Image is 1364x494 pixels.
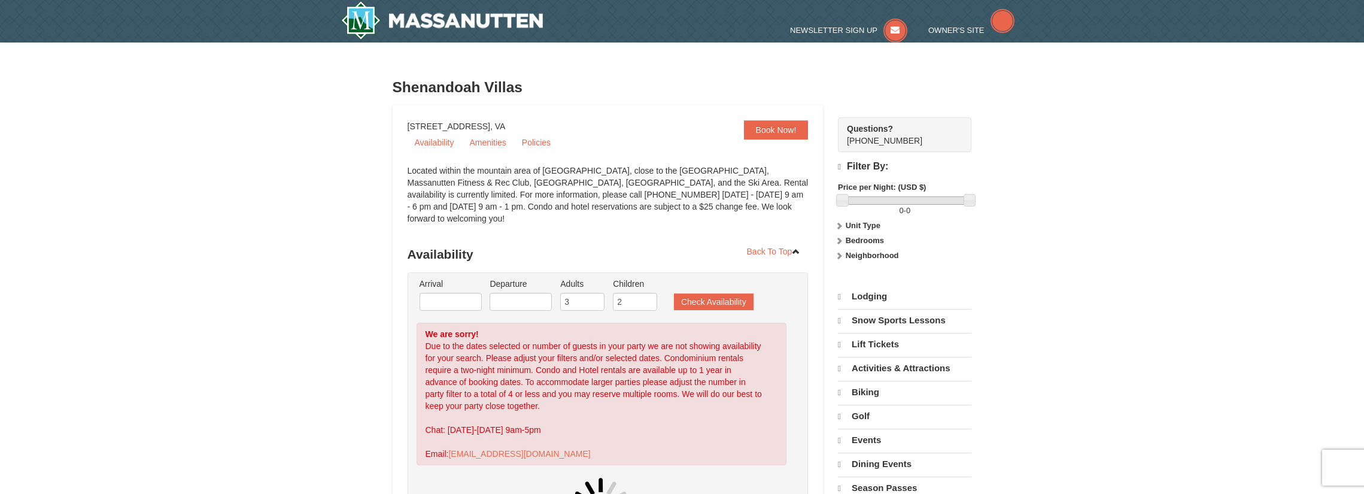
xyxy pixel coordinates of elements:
h3: Shenandoah Villas [393,75,972,99]
label: Arrival [420,278,482,290]
div: Due to the dates selected or number of guests in your party we are not showing availability for y... [417,323,787,465]
label: Departure [490,278,552,290]
button: Check Availability [674,293,754,310]
a: Events [838,429,971,451]
a: Golf [838,405,971,428]
strong: Neighborhood [846,251,899,260]
a: Activities & Attractions [838,357,971,380]
span: Newsletter Sign Up [790,26,877,35]
span: 0 [906,206,910,215]
a: Policies [515,134,558,151]
h4: Filter By: [838,161,971,172]
strong: Bedrooms [846,236,884,245]
a: Owner's Site [928,26,1014,35]
a: Massanutten Resort [341,1,543,40]
label: Adults [560,278,604,290]
a: Lift Tickets [838,333,971,356]
div: Located within the mountain area of [GEOGRAPHIC_DATA], close to the [GEOGRAPHIC_DATA], Massanutte... [408,165,809,237]
a: Book Now! [744,120,809,140]
h3: Availability [408,243,809,266]
span: [PHONE_NUMBER] [847,123,950,146]
span: 0 [899,206,903,215]
label: Children [613,278,657,290]
a: Dining Events [838,453,971,475]
span: Owner's Site [928,26,985,35]
strong: We are sorry! [426,329,479,339]
img: Massanutten Resort Logo [341,1,543,40]
strong: Price per Night: (USD $) [838,183,926,192]
a: Lodging [838,286,971,308]
strong: Unit Type [846,221,880,230]
a: Amenities [462,134,513,151]
a: Biking [838,381,971,404]
a: Back To Top [739,243,809,260]
a: Snow Sports Lessons [838,309,971,332]
label: - [838,205,971,217]
a: Newsletter Sign Up [790,26,907,35]
a: Availability [408,134,461,151]
a: [EMAIL_ADDRESS][DOMAIN_NAME] [448,449,590,459]
strong: Questions? [847,124,893,134]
